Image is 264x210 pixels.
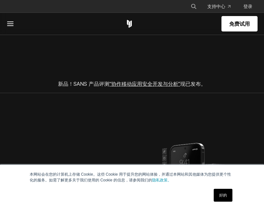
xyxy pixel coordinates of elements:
font: 好的 [219,193,227,197]
font: 免费试用 [229,21,250,27]
font: 登录 [243,4,252,9]
font: 现已发布。 [180,81,206,87]
font: 新品！SANS 产品评测 [58,81,109,87]
a: “协作移动应用安全开发与分析” [109,81,180,87]
a: 隐私政策。 [152,178,171,182]
font: 本网站会在您的计算机上存储 Cookie。这些 Cookie 用于提升您的网站体验，并通过本网站和其他媒体为您提供更个性化的服务。如需了解更多关于我们使用的 Cookie 的信息，请参阅我们的 [30,172,231,182]
div: 导航菜单 [185,1,258,12]
button: 搜索 [188,1,200,12]
font: 支持中心 [207,4,225,9]
a: 免费试用 [221,16,258,31]
a: 好的 [214,189,232,202]
a: 科雷利姆之家 [125,20,133,28]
